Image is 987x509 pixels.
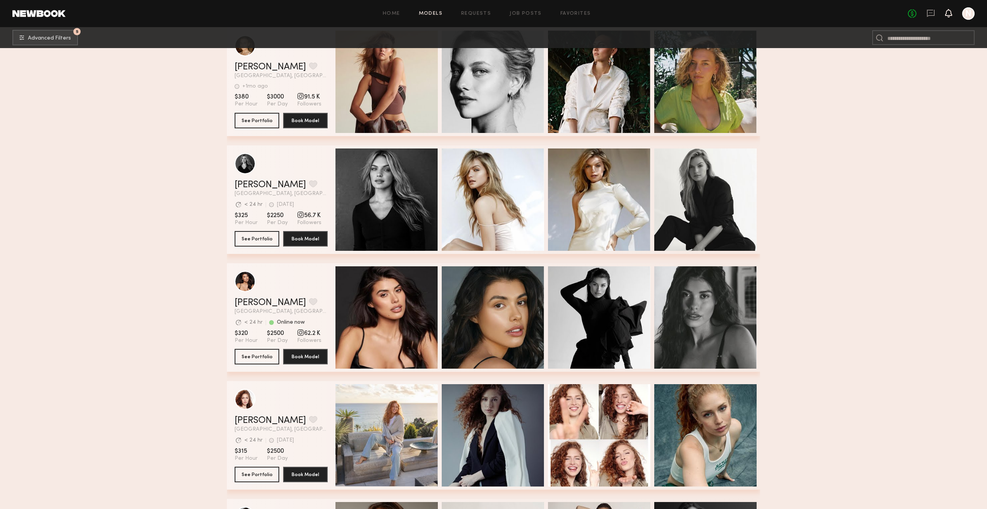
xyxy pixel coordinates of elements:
span: Per Hour [235,337,258,344]
span: Per Day [267,455,288,462]
a: N [962,7,975,20]
span: $315 [235,447,258,455]
a: [PERSON_NAME] [235,62,306,72]
div: < 24 hr [244,202,263,207]
div: < 24 hr [244,320,263,325]
a: Job Posts [510,11,542,16]
span: $320 [235,330,258,337]
span: Per Day [267,337,288,344]
span: $2500 [267,447,288,455]
a: Requests [461,11,491,16]
div: < 24 hr [244,438,263,443]
button: Book Model [283,467,328,482]
button: See Portfolio [235,113,279,128]
span: 56.7 K [297,212,322,219]
span: Per Hour [235,219,258,226]
span: [GEOGRAPHIC_DATA], [GEOGRAPHIC_DATA] [235,309,328,314]
button: Book Model [283,349,328,364]
button: See Portfolio [235,349,279,364]
a: [PERSON_NAME] [235,180,306,190]
button: See Portfolio [235,467,279,482]
button: See Portfolio [235,231,279,247]
span: Per Hour [235,101,258,108]
span: Per Hour [235,455,258,462]
span: Followers [297,219,322,226]
span: Followers [297,337,322,344]
button: Book Model [283,231,328,247]
div: +1mo ago [242,84,268,89]
a: Favorites [560,11,591,16]
span: [GEOGRAPHIC_DATA], [GEOGRAPHIC_DATA] [235,427,328,432]
span: 91.5 K [297,93,322,101]
div: [DATE] [277,438,294,443]
a: Home [383,11,400,16]
span: $2500 [267,330,288,337]
a: Models [419,11,443,16]
span: Per Day [267,101,288,108]
span: $3000 [267,93,288,101]
button: 5Advanced Filters [12,30,78,45]
span: Per Day [267,219,288,226]
a: [PERSON_NAME] [235,416,306,425]
span: Followers [297,101,322,108]
span: 5 [76,30,78,33]
div: Online now [277,320,305,325]
div: [DATE] [277,202,294,207]
a: [PERSON_NAME] [235,298,306,307]
span: 62.2 K [297,330,322,337]
button: Book Model [283,113,328,128]
span: $325 [235,212,258,219]
span: $2250 [267,212,288,219]
span: $380 [235,93,258,101]
span: Advanced Filters [28,36,71,41]
span: [GEOGRAPHIC_DATA], [GEOGRAPHIC_DATA] [235,191,328,197]
span: [GEOGRAPHIC_DATA], [GEOGRAPHIC_DATA] [235,73,328,79]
